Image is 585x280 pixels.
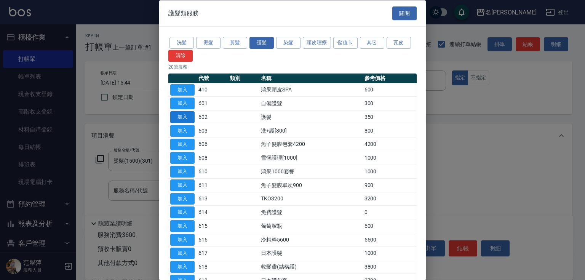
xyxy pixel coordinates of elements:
[363,73,417,83] th: 參考價格
[197,233,228,246] td: 616
[333,37,358,49] button: 儲值卡
[259,73,363,83] th: 名稱
[197,219,228,233] td: 615
[170,152,195,164] button: 加入
[259,151,363,165] td: 雪恆護理[1000]
[259,246,363,260] td: 日本護髮
[170,220,195,232] button: 加入
[363,124,417,138] td: 800
[360,37,384,49] button: 其它
[259,165,363,178] td: 鴻果1000套餐
[223,37,247,49] button: 剪髮
[170,111,195,123] button: 加入
[197,260,228,274] td: 618
[363,246,417,260] td: 1000
[168,50,193,61] button: 清除
[170,193,195,205] button: 加入
[170,84,195,96] button: 加入
[259,233,363,246] td: 冷精粹5600
[197,246,228,260] td: 617
[259,192,363,206] td: TKO3200
[197,192,228,206] td: 613
[170,179,195,191] button: 加入
[228,73,259,83] th: 類別
[196,37,221,49] button: 燙髮
[197,165,228,178] td: 610
[363,192,417,206] td: 3200
[363,96,417,110] td: 300
[259,260,363,274] td: 救髮靈(結構護)
[170,206,195,218] button: 加入
[170,247,195,259] button: 加入
[259,205,363,219] td: 免費護髮
[170,138,195,150] button: 加入
[170,125,195,136] button: 加入
[259,83,363,97] td: 鴻果頭皮SPA
[259,138,363,151] td: 魚子髮膜包套4200
[170,166,195,178] button: 加入
[170,234,195,245] button: 加入
[197,110,228,124] td: 602
[387,37,411,49] button: 瓦皮
[363,260,417,274] td: 3800
[392,6,417,20] button: 關閉
[276,37,300,49] button: 染髮
[363,233,417,246] td: 5600
[259,96,363,110] td: 自備護髮
[168,9,199,17] span: 護髮類服務
[363,178,417,192] td: 900
[363,205,417,219] td: 0
[363,165,417,178] td: 1000
[169,37,194,49] button: 洗髮
[170,261,195,273] button: 加入
[197,178,228,192] td: 611
[197,138,228,151] td: 606
[363,219,417,233] td: 600
[168,63,417,70] p: 20 筆服務
[303,37,331,49] button: 頭皮理療
[197,73,228,83] th: 代號
[363,151,417,165] td: 1000
[363,138,417,151] td: 4200
[363,83,417,97] td: 600
[197,83,228,97] td: 410
[259,124,363,138] td: 洗+護[800]
[197,205,228,219] td: 614
[259,110,363,124] td: 護髮
[259,219,363,233] td: 葡萄胺瓶
[197,151,228,165] td: 608
[170,98,195,109] button: 加入
[259,178,363,192] td: 魚子髮膜單次900
[249,37,274,49] button: 護髮
[197,96,228,110] td: 601
[363,110,417,124] td: 350
[197,124,228,138] td: 603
